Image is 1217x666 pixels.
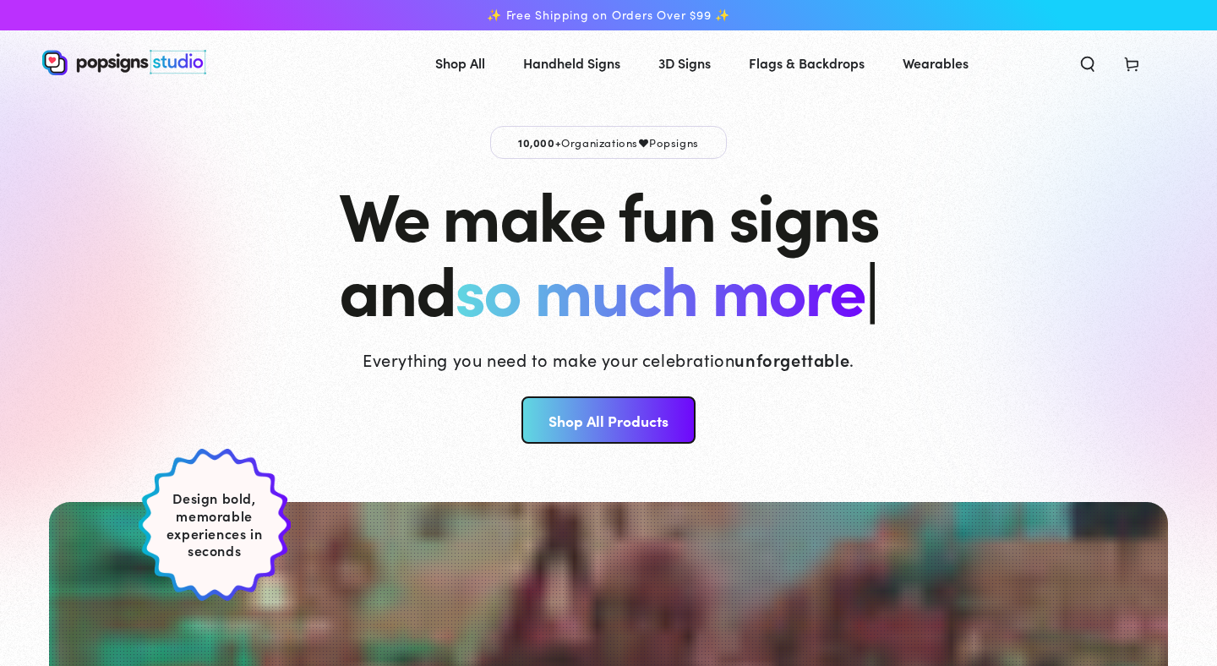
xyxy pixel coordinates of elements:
span: Shop All [435,51,485,75]
a: Shop All [423,41,498,85]
span: Handheld Signs [523,51,620,75]
a: Flags & Backdrops [736,41,877,85]
h1: We make fun signs and [339,176,878,325]
p: Everything you need to make your celebration . [363,347,854,371]
a: Handheld Signs [510,41,633,85]
span: 3D Signs [658,51,711,75]
a: Shop All Products [521,396,695,444]
img: Popsigns Studio [42,50,206,75]
p: Organizations Popsigns [490,126,727,159]
span: | [865,239,877,335]
span: ✨ Free Shipping on Orders Over $99 ✨ [487,8,730,23]
summary: Search our site [1066,44,1110,81]
span: so much more [455,240,865,334]
span: Flags & Backdrops [749,51,865,75]
span: Wearables [903,51,969,75]
a: 3D Signs [646,41,723,85]
span: 10,000+ [518,134,561,150]
strong: unforgettable [734,347,849,371]
a: Wearables [890,41,981,85]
